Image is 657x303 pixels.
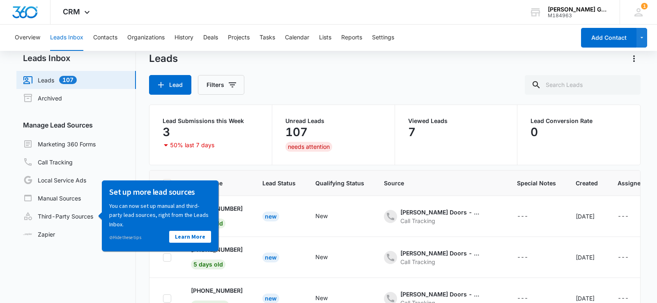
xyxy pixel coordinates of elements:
[618,179,653,187] span: Assigned To
[400,290,482,298] div: [PERSON_NAME] Doors - Other
[15,25,40,51] button: Overview
[548,6,608,13] div: account name
[149,52,178,65] h1: Leads
[63,7,80,16] span: CRM
[315,179,364,187] span: Qualifying Status
[285,118,381,124] p: Unread Leads
[285,142,332,152] div: needs attention
[203,25,218,51] button: Deals
[384,208,497,225] div: - - Select to Edit Field
[576,179,598,187] span: Created
[262,179,296,187] span: Lead Status
[576,294,598,303] div: [DATE]
[315,253,328,261] div: New
[315,253,342,262] div: - - Select to Edit Field
[517,212,528,221] div: ---
[23,175,86,185] a: Local Service Ads
[618,253,629,262] div: ---
[315,212,342,221] div: - - Select to Edit Field
[23,93,62,103] a: Archived
[228,25,250,51] button: Projects
[315,294,328,302] div: New
[191,286,243,295] p: [PHONE_NUMBER]
[149,75,191,95] button: Lead
[517,179,556,187] span: Special Notes
[23,230,55,239] a: Zapier
[400,208,482,216] div: [PERSON_NAME] Doors - Other
[163,118,259,124] p: Lead Submissions this Week
[14,54,46,60] a: Hide these tips
[384,249,497,266] div: - - Select to Edit Field
[198,75,244,95] button: Filters
[525,75,641,95] input: Search Leads
[16,120,136,130] h3: Manage Lead Sources
[548,13,608,18] div: account id
[262,213,279,220] a: New
[319,25,331,51] button: Lists
[285,25,309,51] button: Calendar
[262,254,279,261] a: New
[74,50,115,62] a: Learn More
[517,253,528,262] div: ---
[408,125,416,139] p: 7
[23,157,73,167] a: Call Tracking
[16,52,136,64] h2: Leads Inbox
[627,52,641,65] button: Actions
[163,125,170,139] p: 3
[618,212,629,221] div: ---
[618,212,643,221] div: - - Select to Edit Field
[641,3,648,9] span: 1
[23,75,77,85] a: Leads107
[93,25,117,51] button: Contacts
[50,25,83,51] button: Leads Inbox
[641,3,648,9] div: notifications count
[262,253,279,262] div: New
[14,54,17,60] span: ⊘
[23,193,81,203] a: Manual Sources
[175,25,193,51] button: History
[576,253,598,262] div: [DATE]
[260,25,275,51] button: Tasks
[531,125,538,139] p: 0
[262,212,279,221] div: New
[531,118,627,124] p: Lead Conversion Rate
[517,253,543,262] div: - - Select to Edit Field
[191,179,243,187] span: Lead Name
[618,253,643,262] div: - - Select to Edit Field
[372,25,394,51] button: Settings
[191,245,243,268] a: [PHONE_NUMBER]5 days old
[384,179,497,187] span: Source
[400,257,482,266] div: Call Tracking
[341,25,362,51] button: Reports
[400,249,482,257] div: [PERSON_NAME] Doors - Content
[191,260,225,269] span: 5 days old
[315,212,328,220] div: New
[14,21,115,48] p: You can now set up manual and third-party lead sources, right from the Leads Inbox.
[517,212,543,221] div: - - Select to Edit Field
[262,295,279,302] a: New
[14,6,115,17] h3: Set up more lead sources
[23,211,93,221] a: Third-Party Sources
[400,216,482,225] div: Call Tracking
[170,142,214,148] p: 50% last 7 days
[408,118,504,124] p: Viewed Leads
[285,125,308,139] p: 107
[576,212,598,221] div: [DATE]
[23,139,96,149] a: Marketing 360 Forms
[581,28,636,48] button: Add Contact
[127,25,165,51] button: Organizations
